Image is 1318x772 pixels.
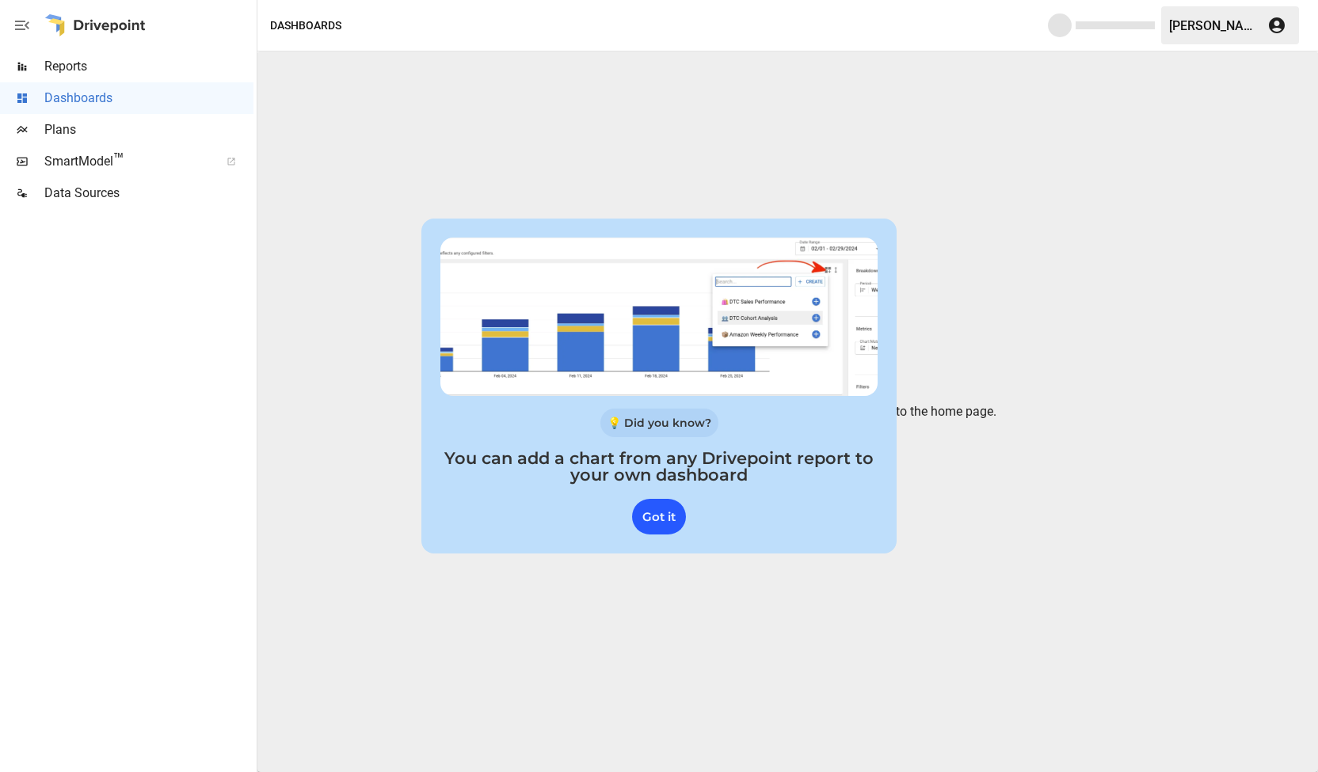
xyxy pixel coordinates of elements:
[1169,18,1258,33] div: [PERSON_NAME]
[44,152,209,171] span: SmartModel
[44,89,253,108] span: Dashboards
[113,150,124,169] span: ™
[44,120,253,139] span: Plans
[44,57,253,76] span: Reports
[44,184,253,203] span: Data Sources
